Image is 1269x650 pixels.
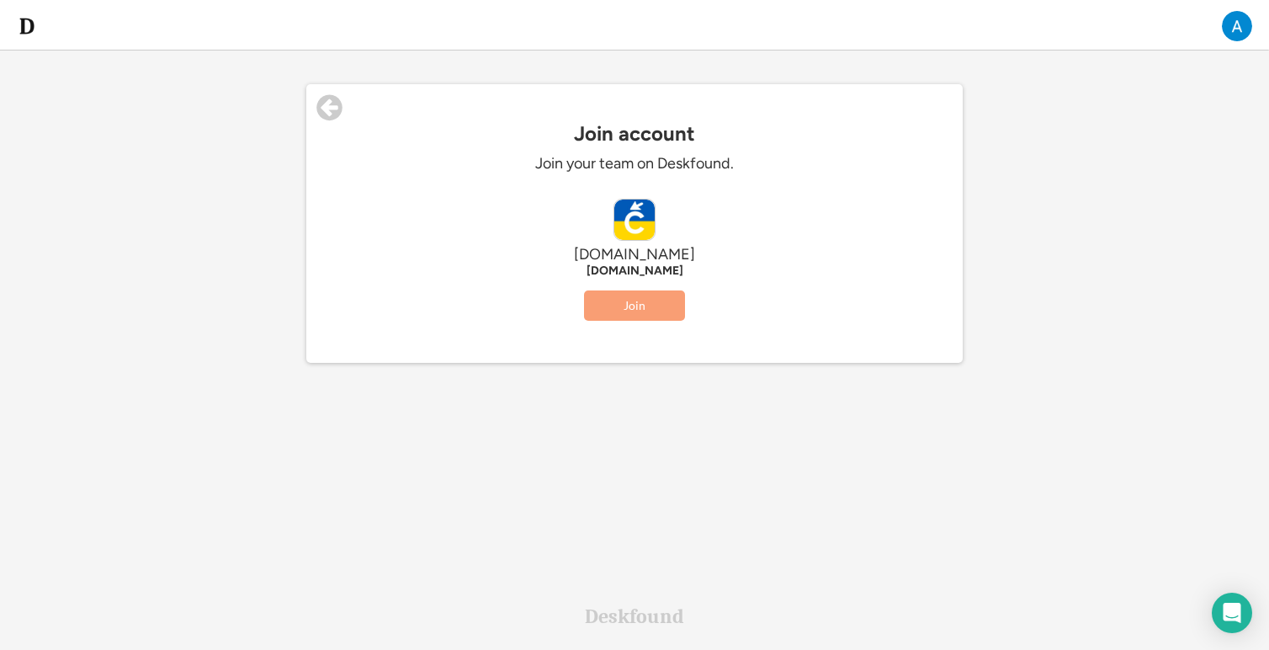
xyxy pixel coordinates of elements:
div: [DOMAIN_NAME] [382,264,887,278]
div: Join your team on Deskfound. [382,154,887,173]
img: d-whitebg.png [17,16,37,36]
div: Deskfound [585,606,684,626]
div: [DOMAIN_NAME] [382,245,887,264]
div: Open Intercom Messenger [1212,593,1252,633]
button: Join [584,290,685,321]
div: Join account [306,122,963,146]
img: commercecore.com [614,200,655,240]
img: ACg8ocJP8f-a7XwXIKvvHKJZcLwgg-sg2mFEUQax8gWdq4yb-6G3fg=s96-c [1222,11,1252,41]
